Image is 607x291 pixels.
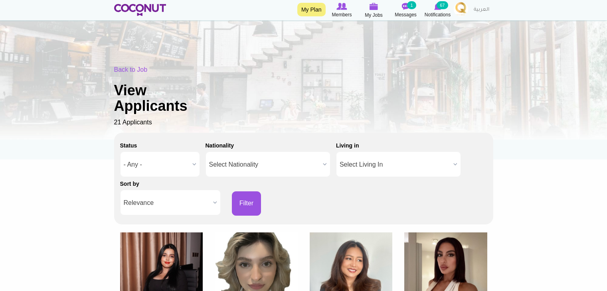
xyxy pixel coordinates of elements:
[206,142,234,149] label: Nationality
[390,2,422,19] a: Messages Messages 1
[402,3,410,10] img: Messages
[434,3,441,10] img: Notifications
[336,3,347,10] img: Browse Members
[395,11,417,19] span: Messages
[422,2,454,19] a: Notifications Notifications 67
[120,180,139,188] label: Sort by
[365,11,383,19] span: My Jobs
[358,2,390,19] a: My Jobs My Jobs
[114,66,148,73] a: Back to Job
[232,191,261,216] button: Filter
[407,1,416,9] small: 1
[114,4,166,16] img: Home
[437,1,448,9] small: 67
[336,142,359,149] label: Living in
[114,65,493,127] div: 21 Applicants
[425,11,451,19] span: Notifications
[326,2,358,19] a: Browse Members Members
[124,190,210,216] span: Relevance
[332,11,352,19] span: Members
[370,3,378,10] img: My Jobs
[297,3,326,16] a: My Plan
[120,142,137,149] label: Status
[340,152,450,177] span: Select Living In
[470,2,493,18] a: العربية
[114,83,214,114] h1: View Applicants
[124,152,189,177] span: - Any -
[209,152,320,177] span: Select Nationality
